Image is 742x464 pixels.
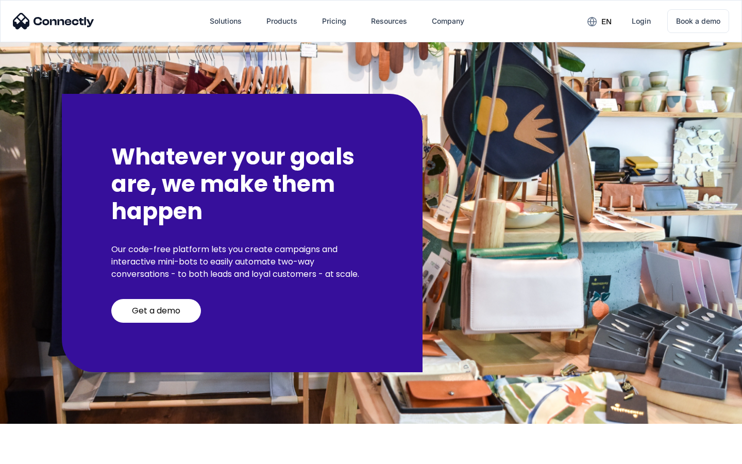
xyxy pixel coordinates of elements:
[111,243,373,280] p: Our code-free platform lets you create campaigns and interactive mini-bots to easily automate two...
[623,9,659,34] a: Login
[632,14,651,28] div: Login
[13,13,94,29] img: Connectly Logo
[111,143,373,225] h2: Whatever your goals are, we make them happen
[667,9,729,33] a: Book a demo
[266,14,297,28] div: Products
[601,14,612,29] div: en
[371,14,407,28] div: Resources
[132,306,180,316] div: Get a demo
[314,9,355,34] a: Pricing
[10,446,62,460] aside: Language selected: English
[21,446,62,460] ul: Language list
[210,14,242,28] div: Solutions
[111,299,201,323] a: Get a demo
[322,14,346,28] div: Pricing
[432,14,464,28] div: Company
